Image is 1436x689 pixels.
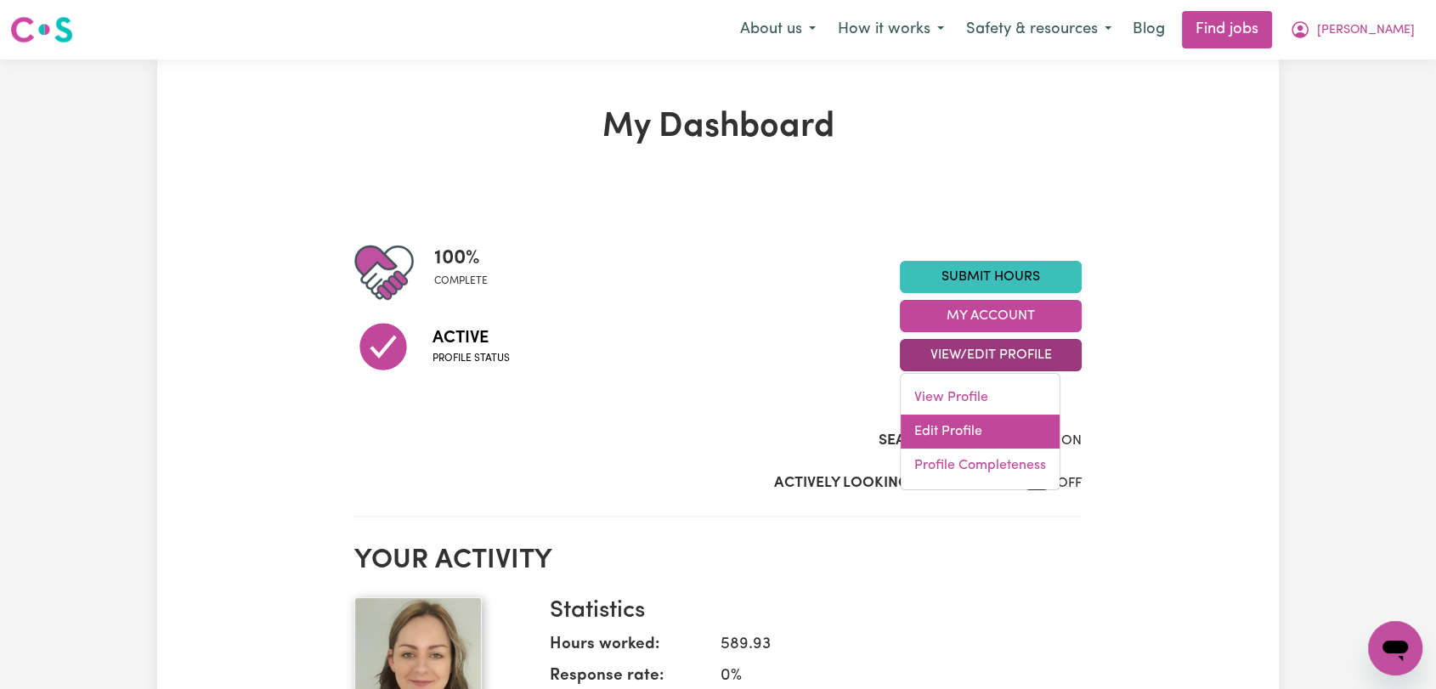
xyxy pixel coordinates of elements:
[879,430,1007,452] label: Search Visibility
[1317,21,1415,40] span: [PERSON_NAME]
[1182,11,1272,48] a: Find jobs
[901,415,1060,449] a: Edit Profile
[901,449,1060,483] a: Profile Completeness
[550,597,1068,626] h3: Statistics
[354,107,1082,148] h1: My Dashboard
[900,339,1082,371] button: View/Edit Profile
[900,300,1082,332] button: My Account
[955,12,1122,48] button: Safety & resources
[550,633,707,664] dt: Hours worked:
[900,373,1060,490] div: View/Edit Profile
[1061,434,1082,448] span: ON
[1279,12,1426,48] button: My Account
[432,325,510,351] span: Active
[827,12,955,48] button: How it works
[1122,11,1175,48] a: Blog
[10,10,73,49] a: Careseekers logo
[707,633,1068,658] dd: 589.93
[1368,621,1422,675] iframe: Button to launch messaging window
[434,243,488,274] span: 100 %
[729,12,827,48] button: About us
[707,664,1068,689] dd: 0 %
[10,14,73,45] img: Careseekers logo
[434,243,501,302] div: Profile completeness: 100%
[900,261,1082,293] a: Submit Hours
[1057,477,1082,490] span: OFF
[432,351,510,366] span: Profile status
[434,274,488,289] span: complete
[774,472,1003,494] label: Actively Looking for Clients
[901,381,1060,415] a: View Profile
[354,545,1082,577] h2: Your activity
